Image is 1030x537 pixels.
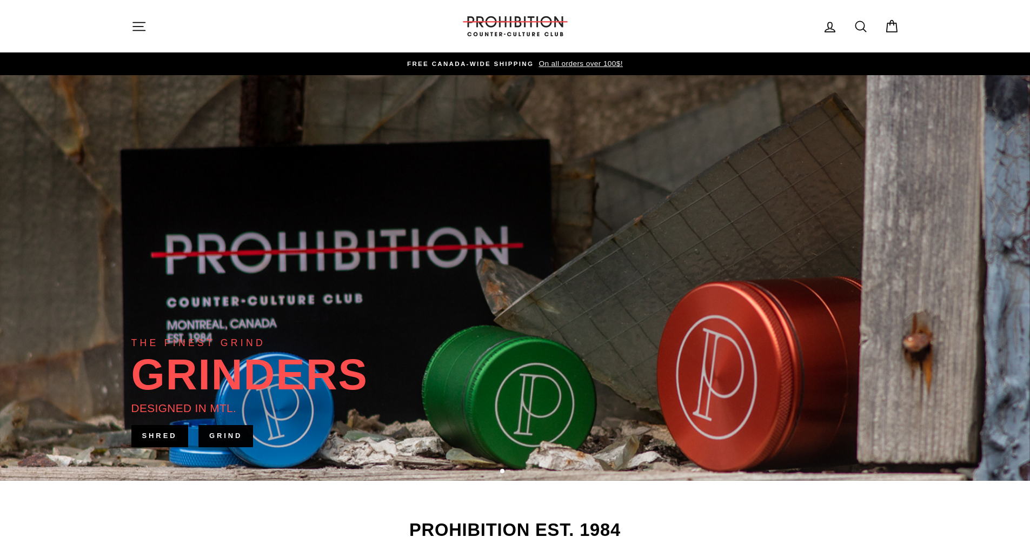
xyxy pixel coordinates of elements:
[131,425,188,447] a: SHRED
[134,58,896,70] a: FREE CANADA-WIDE SHIPPING On all orders over 100$!
[519,469,524,475] button: 3
[527,469,533,475] button: 4
[131,353,368,396] div: GRINDERS
[198,425,253,447] a: GRIND
[461,16,569,36] img: PROHIBITION COUNTER-CULTURE CLUB
[510,469,515,475] button: 2
[131,335,265,350] div: THE FINEST GRIND
[536,59,622,68] span: On all orders over 100$!
[500,469,506,474] button: 1
[407,61,534,67] span: FREE CANADA-WIDE SHIPPING
[131,399,237,417] div: DESIGNED IN MTL.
